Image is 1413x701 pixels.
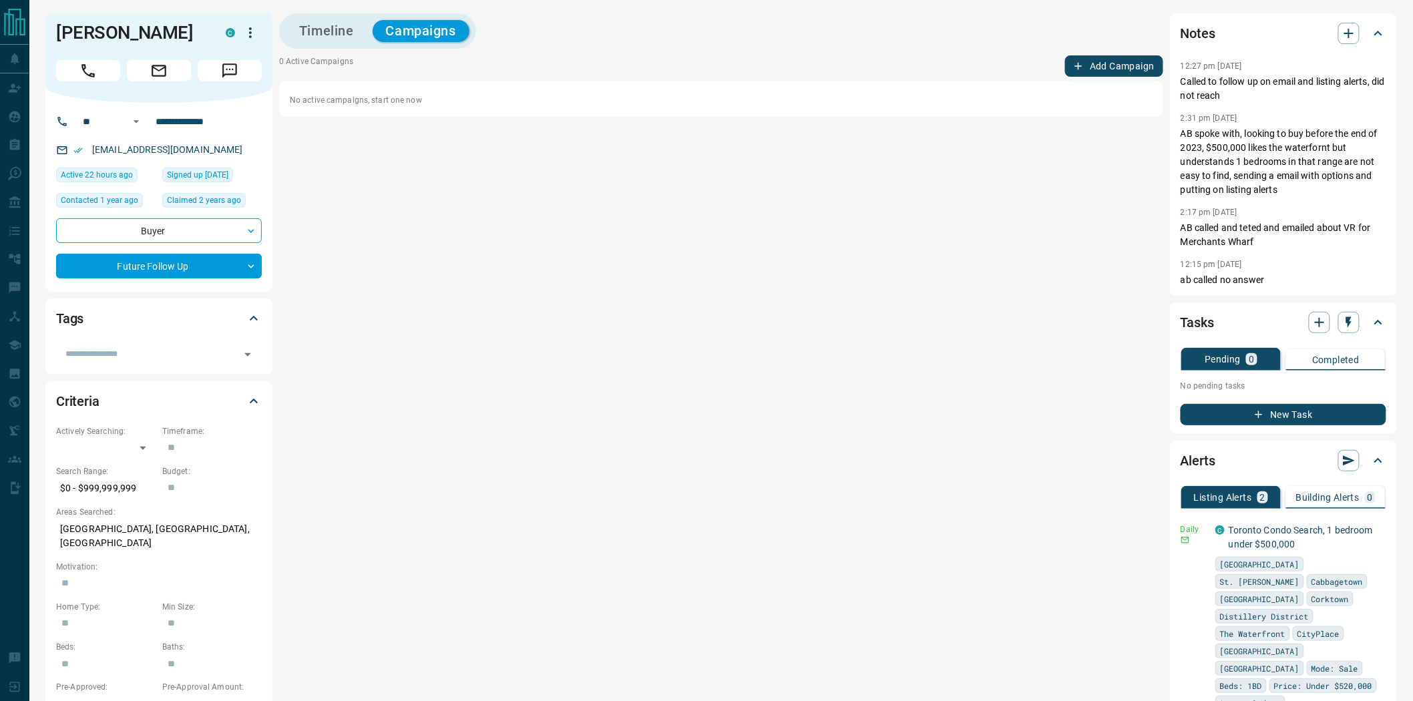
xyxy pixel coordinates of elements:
[1220,557,1299,571] span: [GEOGRAPHIC_DATA]
[56,168,156,186] div: Tue Aug 12 2025
[1181,75,1386,103] p: Called to follow up on email and listing alerts, did not reach
[127,60,191,81] span: Email
[1368,493,1373,502] p: 0
[1296,493,1360,502] p: Building Alerts
[56,477,156,499] p: $0 - $999,999,999
[1181,61,1242,71] p: 12:27 pm [DATE]
[1215,525,1225,535] div: condos.ca
[56,308,83,329] h2: Tags
[73,146,83,155] svg: Email Verified
[1194,493,1252,502] p: Listing Alerts
[1220,627,1285,640] span: The Waterfront
[56,465,156,477] p: Search Range:
[1181,376,1386,396] p: No pending tasks
[162,168,262,186] div: Tue Aug 24 2021
[1065,55,1163,77] button: Add Campaign
[279,55,353,77] p: 0 Active Campaigns
[128,113,144,130] button: Open
[238,345,257,364] button: Open
[56,561,262,573] p: Motivation:
[162,425,262,437] p: Timeframe:
[56,385,262,417] div: Criteria
[1181,208,1237,217] p: 2:17 pm [DATE]
[1181,535,1190,545] svg: Email
[1181,445,1386,477] div: Alerts
[1181,273,1386,287] p: ab called no answer
[1220,662,1299,675] span: [GEOGRAPHIC_DATA]
[1181,306,1386,338] div: Tasks
[162,193,262,212] div: Tue Aug 01 2023
[61,194,138,207] span: Contacted 1 year ago
[1220,575,1299,588] span: St. [PERSON_NAME]
[167,194,241,207] span: Claimed 2 years ago
[56,601,156,613] p: Home Type:
[1311,662,1358,675] span: Mode: Sale
[1220,644,1299,658] span: [GEOGRAPHIC_DATA]
[1181,113,1237,123] p: 2:31 pm [DATE]
[1311,592,1349,606] span: Corktown
[1181,17,1386,49] div: Notes
[1229,525,1373,549] a: Toronto Condo Search, 1 bedroom under $500,000
[1220,679,1262,692] span: Beds: 1BD
[1260,493,1265,502] p: 2
[56,506,262,518] p: Areas Searched:
[56,391,99,412] h2: Criteria
[92,144,243,155] a: [EMAIL_ADDRESS][DOMAIN_NAME]
[1220,610,1309,623] span: Distillery District
[290,94,1153,106] p: No active campaigns, start one now
[1220,592,1299,606] span: [GEOGRAPHIC_DATA]
[1181,260,1242,269] p: 12:15 pm [DATE]
[1181,312,1214,333] h2: Tasks
[1181,523,1207,535] p: Daily
[162,601,262,613] p: Min Size:
[61,168,133,182] span: Active 22 hours ago
[56,518,262,554] p: [GEOGRAPHIC_DATA], [GEOGRAPHIC_DATA], [GEOGRAPHIC_DATA]
[56,22,206,43] h1: [PERSON_NAME]
[1181,404,1386,425] button: New Task
[198,60,262,81] span: Message
[162,641,262,653] p: Baths:
[1274,679,1372,692] span: Price: Under $520,000
[56,425,156,437] p: Actively Searching:
[1181,450,1215,471] h2: Alerts
[286,20,367,42] button: Timeline
[226,28,235,37] div: condos.ca
[56,302,262,334] div: Tags
[56,218,262,243] div: Buyer
[1297,627,1340,640] span: CityPlace
[1312,355,1360,365] p: Completed
[56,641,156,653] p: Beds:
[56,60,120,81] span: Call
[162,681,262,693] p: Pre-Approval Amount:
[1249,355,1254,364] p: 0
[56,681,156,693] p: Pre-Approved:
[56,193,156,212] div: Mon Aug 21 2023
[1181,23,1215,44] h2: Notes
[162,465,262,477] p: Budget:
[1181,127,1386,197] p: AB spoke with, looking to buy before the end of 2023, $500,000 likes the waterfornt but understan...
[167,168,228,182] span: Signed up [DATE]
[56,254,262,278] div: Future Follow Up
[1311,575,1363,588] span: Cabbagetown
[1205,355,1241,364] p: Pending
[373,20,469,42] button: Campaigns
[1181,221,1386,249] p: AB called and teted and emailed about VR for Merchants Wharf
